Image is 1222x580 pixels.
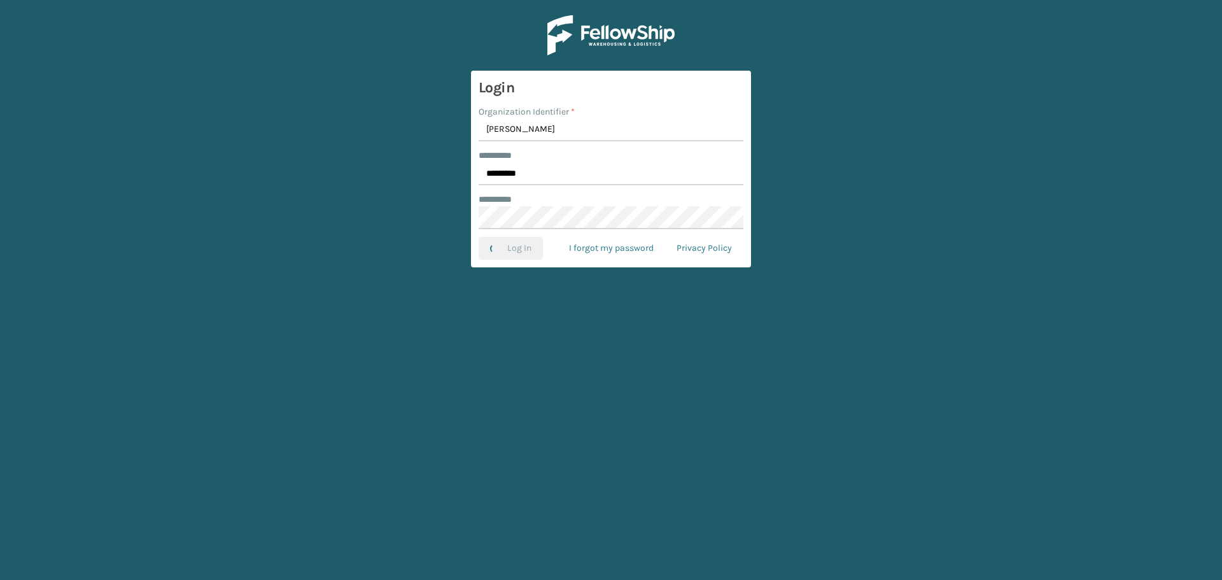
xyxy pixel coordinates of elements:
[547,15,675,55] img: Logo
[479,237,543,260] button: Log In
[558,237,665,260] a: I forgot my password
[665,237,743,260] a: Privacy Policy
[479,78,743,97] h3: Login
[479,105,575,118] label: Organization Identifier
